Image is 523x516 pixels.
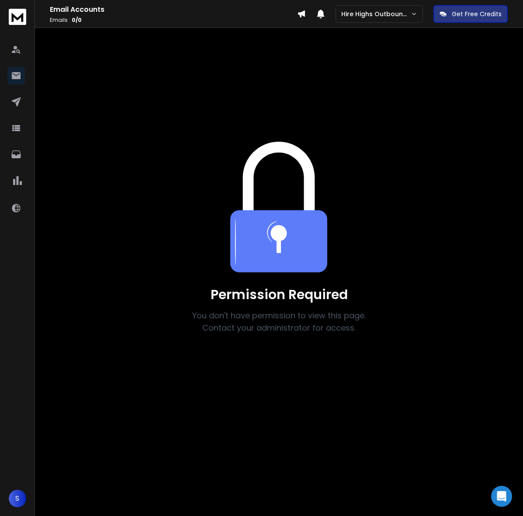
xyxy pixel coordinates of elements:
[491,486,512,507] div: Open Intercom Messenger
[50,17,297,24] p: Emails :
[50,4,297,15] h1: Email Accounts
[433,5,508,23] button: Get Free Credits
[341,10,411,18] p: Hire Highs Outbound Engine
[230,142,327,273] img: Team collaboration
[181,287,377,303] h1: Permission Required
[72,16,82,24] span: 0 / 0
[452,10,502,18] p: Get Free Credits
[9,490,26,507] button: S
[9,9,26,25] img: logo
[181,310,377,334] p: You don't have permission to view this page. Contact your administrator for access.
